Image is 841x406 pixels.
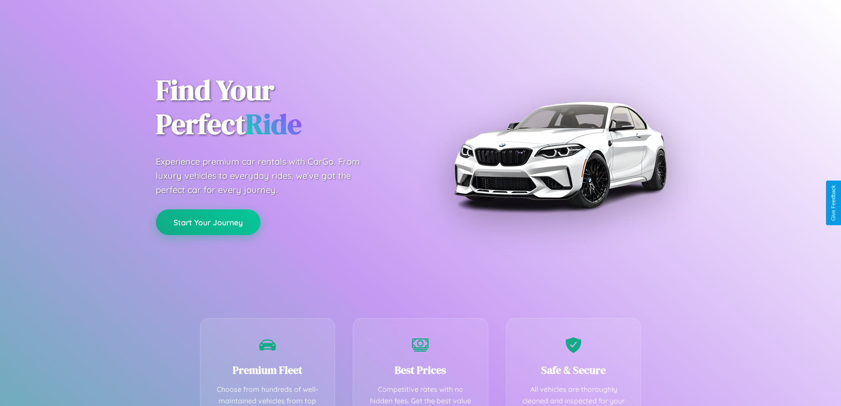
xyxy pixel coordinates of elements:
h3: Premium Fleet [214,363,322,377]
span: Ride [245,105,302,143]
button: Start Your Journey [156,209,260,235]
img: Premium BMW car rental vehicle [449,44,670,265]
h3: Best Prices [366,363,475,377]
h3: Safe & Secure [520,363,628,377]
h1: Find Your Perfect [156,73,407,141]
div: Give Feedback [830,185,837,221]
p: Experience premium car rentals with CarGo. From luxury vehicles to everyday rides, we've got the ... [156,155,377,197]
